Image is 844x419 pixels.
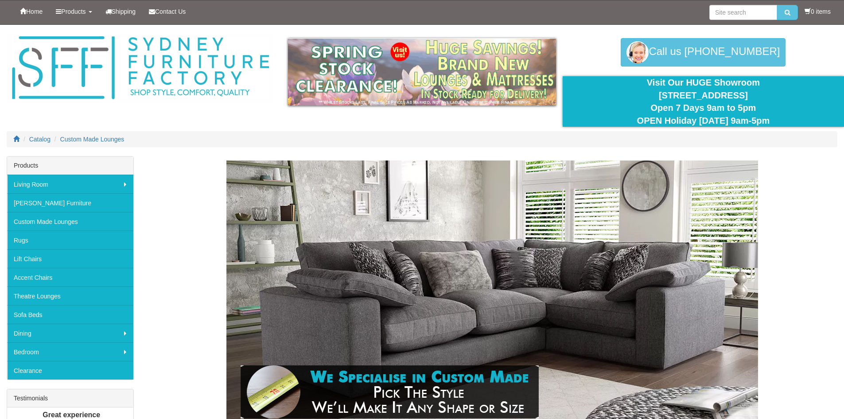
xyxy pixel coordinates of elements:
a: Theatre Lounges [7,286,133,305]
a: Products [49,0,98,23]
a: Custom Made Lounges [60,136,124,143]
li: 0 items [805,7,831,16]
a: Accent Chairs [7,268,133,286]
a: [PERSON_NAME] Furniture [7,193,133,212]
a: Clearance [7,361,133,380]
a: Catalog [29,136,51,143]
div: Visit Our HUGE Showroom [STREET_ADDRESS] Open 7 Days 9am to 5pm OPEN Holiday [DATE] 9am-5pm [569,76,837,127]
a: Bedroom [7,342,133,361]
img: spring-sale.gif [288,38,556,106]
b: Great experience [43,411,100,419]
span: Products [61,8,86,15]
a: Home [13,0,49,23]
a: Lift Chairs [7,249,133,268]
a: Sofa Beds [7,305,133,324]
span: Shipping [112,8,136,15]
span: Contact Us [155,8,186,15]
img: Sydney Furniture Factory [8,34,273,102]
a: Living Room [7,175,133,193]
div: Testimonials [7,389,133,407]
input: Site search [709,5,777,20]
a: Custom Made Lounges [7,212,133,231]
a: Rugs [7,231,133,249]
a: Dining [7,324,133,342]
span: Home [26,8,43,15]
div: Products [7,157,133,175]
a: Contact Us [142,0,192,23]
a: Shipping [99,0,143,23]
